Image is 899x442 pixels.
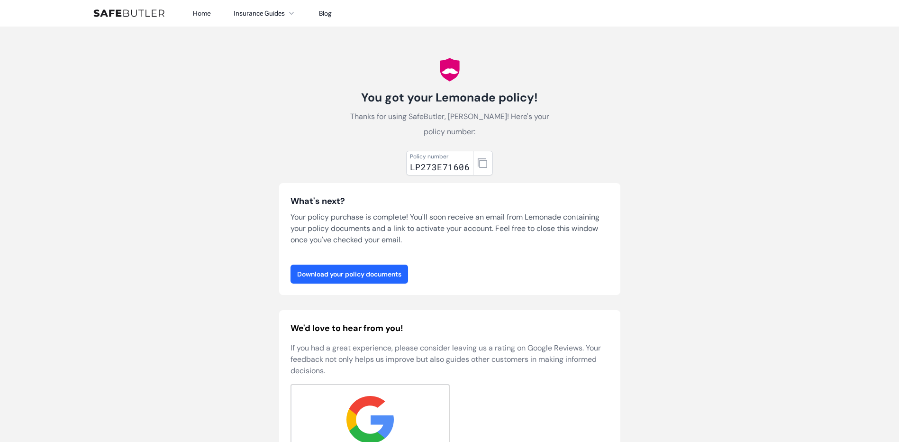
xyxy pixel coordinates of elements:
[291,322,609,335] h2: We'd love to hear from you!
[93,9,164,17] img: SafeButler Text Logo
[344,109,556,139] p: Thanks for using SafeButler, [PERSON_NAME]! Here's your policy number:
[291,212,609,246] p: Your policy purchase is complete! You'll soon receive an email from Lemonade containing your poli...
[319,9,332,18] a: Blog
[410,160,470,174] div: LP273E71606
[234,8,296,19] button: Insurance Guides
[291,265,408,284] a: Download your policy documents
[291,194,609,208] h3: What's next?
[193,9,211,18] a: Home
[344,90,556,105] h1: You got your Lemonade policy!
[410,153,470,160] div: Policy number
[291,342,609,377] p: If you had a great experience, please consider leaving us a rating on Google Reviews. Your feedba...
